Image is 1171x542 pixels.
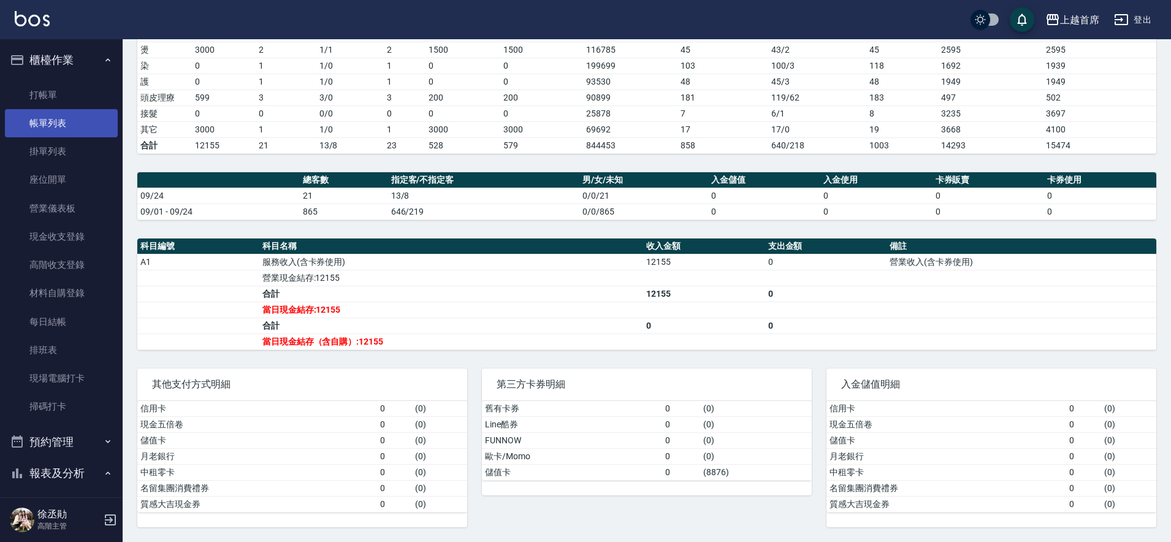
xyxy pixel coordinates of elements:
[1010,7,1034,32] button: save
[677,74,768,90] td: 48
[677,105,768,121] td: 7
[826,480,1066,496] td: 名留集團消費禮券
[137,74,192,90] td: 護
[300,204,388,219] td: 865
[1101,480,1156,496] td: ( 0 )
[1043,74,1156,90] td: 1949
[384,74,425,90] td: 1
[708,204,820,219] td: 0
[192,137,256,153] td: 12155
[579,204,708,219] td: 0/0/865
[256,137,316,153] td: 21
[384,90,425,105] td: 3
[1043,58,1156,74] td: 1939
[137,432,377,448] td: 儲值卡
[425,105,500,121] td: 0
[579,188,708,204] td: 0/0/21
[137,401,467,513] table: a dense table
[700,401,811,417] td: ( 0 )
[259,239,643,254] th: 科目名稱
[137,239,259,254] th: 科目編號
[388,172,580,188] th: 指定客/不指定客
[259,270,643,286] td: 營業現金結存:12155
[938,58,1043,74] td: 1692
[316,58,384,74] td: 1 / 0
[500,42,583,58] td: 1500
[768,74,866,90] td: 45 / 3
[1066,480,1102,496] td: 0
[1101,416,1156,432] td: ( 0 )
[5,109,118,137] a: 帳單列表
[933,204,1045,219] td: 0
[425,121,500,137] td: 3000
[5,426,118,458] button: 預約管理
[384,42,425,58] td: 2
[820,188,933,204] td: 0
[768,137,866,153] td: 640/218
[938,42,1043,58] td: 2595
[256,90,316,105] td: 3
[256,105,316,121] td: 0
[482,448,662,464] td: 歐卡/Momo
[482,416,662,432] td: Line酷券
[933,188,1045,204] td: 0
[482,464,662,480] td: 儲值卡
[500,105,583,121] td: 0
[866,90,938,105] td: 183
[15,11,50,26] img: Logo
[826,401,1156,513] table: a dense table
[1043,105,1156,121] td: 3697
[583,58,677,74] td: 199699
[765,286,887,302] td: 0
[5,44,118,76] button: 櫃檯作業
[137,254,259,270] td: A1
[938,90,1043,105] td: 497
[388,204,580,219] td: 646/219
[10,508,34,532] img: Person
[259,318,643,334] td: 合計
[887,254,1156,270] td: 營業收入(含卡券使用)
[137,401,377,417] td: 信用卡
[5,166,118,194] a: 座位開單
[425,137,500,153] td: 528
[300,188,388,204] td: 21
[5,223,118,251] a: 現金收支登錄
[300,172,388,188] th: 總客數
[412,432,467,448] td: ( 0 )
[768,58,866,74] td: 100 / 3
[192,58,256,74] td: 0
[500,90,583,105] td: 200
[765,318,887,334] td: 0
[1066,401,1102,417] td: 0
[5,457,118,489] button: 報表及分析
[137,448,377,464] td: 月老銀行
[500,58,583,74] td: 0
[583,121,677,137] td: 69692
[677,42,768,58] td: 45
[316,42,384,58] td: 1 / 1
[1044,188,1156,204] td: 0
[1066,432,1102,448] td: 0
[1109,9,1156,31] button: 登出
[662,416,701,432] td: 0
[377,464,413,480] td: 0
[768,105,866,121] td: 6 / 1
[933,172,1045,188] th: 卡券販賣
[5,137,118,166] a: 掛單列表
[662,432,701,448] td: 0
[259,286,643,302] td: 合計
[137,58,192,74] td: 染
[377,448,413,464] td: 0
[137,137,192,153] td: 合計
[1044,172,1156,188] th: 卡券使用
[192,105,256,121] td: 0
[425,58,500,74] td: 0
[500,74,583,90] td: 0
[482,432,662,448] td: FUNNOW
[192,42,256,58] td: 3000
[5,279,118,307] a: 材料自購登錄
[137,239,1156,350] table: a dense table
[259,302,643,318] td: 當日現金結存:12155
[1066,496,1102,512] td: 0
[826,496,1066,512] td: 質感大吉現金券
